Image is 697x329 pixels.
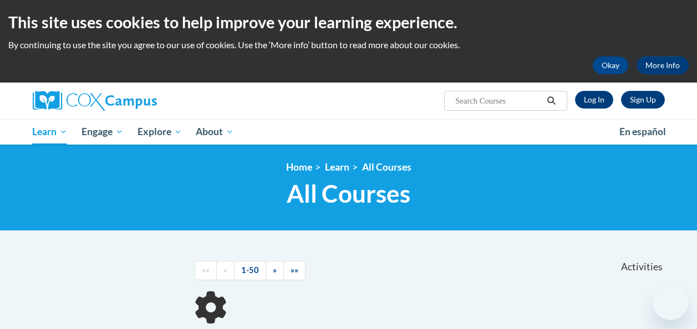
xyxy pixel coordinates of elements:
a: 1-50 [234,261,266,280]
input: Search Courses [454,94,543,107]
h2: This site uses cookies to help improve your learning experience. [8,11,689,33]
a: End [283,261,306,280]
span: «« [202,265,210,275]
a: Cox Campus [33,91,232,111]
a: About [189,119,241,145]
a: All Courses [362,161,411,173]
button: Search [543,94,559,107]
span: Learn [32,125,67,138]
span: En español [619,126,666,137]
span: Engage [82,125,123,138]
span: »» [291,265,298,275]
a: Previous [216,261,235,280]
span: Explore [138,125,182,138]
span: All Courses [287,179,410,208]
iframe: Button to launch messaging window [653,285,688,320]
button: Okay [593,56,628,74]
a: Register [621,91,665,109]
a: Learn [26,119,75,145]
span: « [223,265,227,275]
a: Home [286,161,312,173]
p: By continuing to use the site you agree to our use of cookies. Use the ‘More info’ button to read... [8,39,689,51]
img: Cox Campus [33,91,157,111]
a: Log In [575,91,613,109]
a: Begining [195,261,217,280]
a: En español [612,120,673,143]
a: Explore [130,119,189,145]
span: About [196,125,233,138]
i:  [546,97,556,105]
a: More Info [637,56,689,74]
div: Main menu [24,119,673,145]
span: » [273,265,277,275]
a: Engage [74,119,130,145]
a: Learn [325,161,349,173]
a: Next [266,261,284,280]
